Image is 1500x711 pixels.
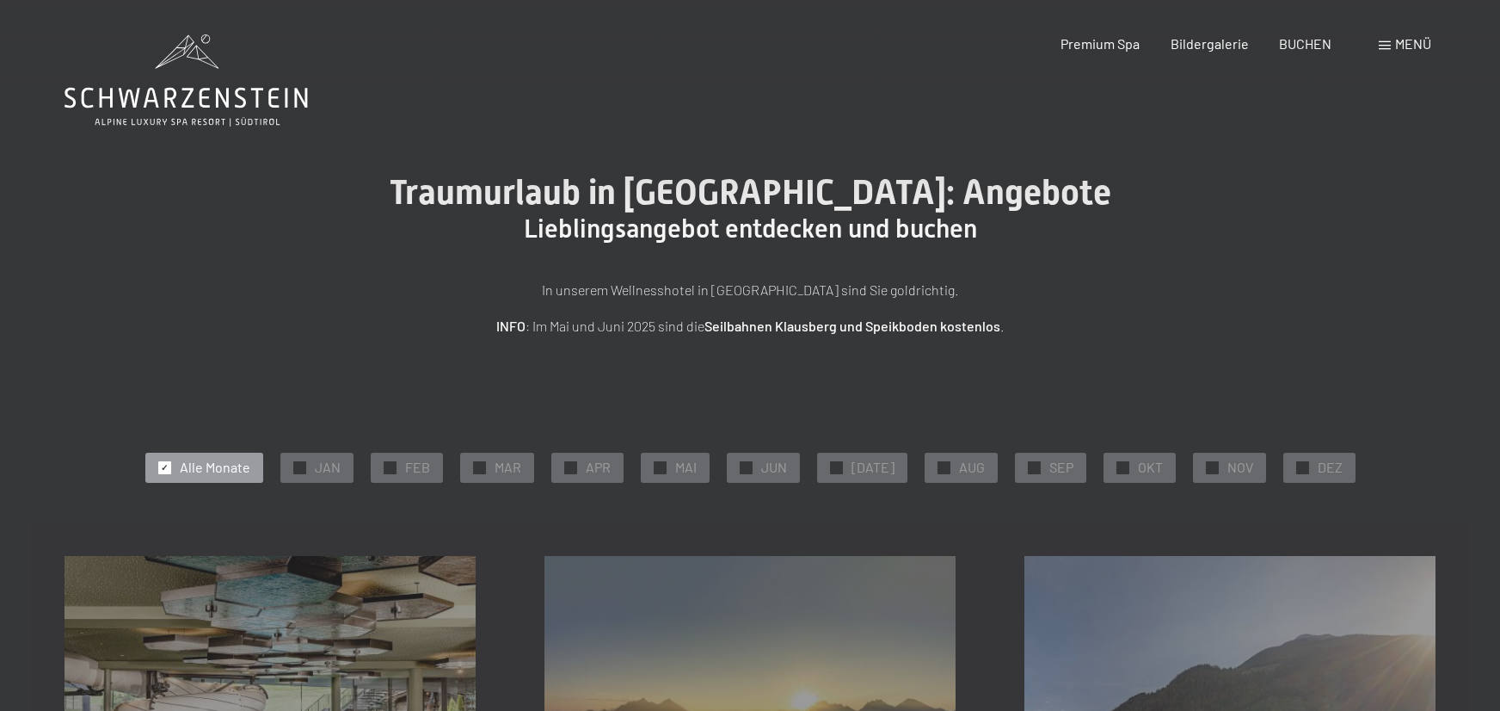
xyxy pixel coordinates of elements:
strong: Seilbahnen Klausberg und Speikboden kostenlos [704,318,1000,334]
span: ✓ [1208,461,1215,473]
p: : Im Mai und Juni 2025 sind die . [320,315,1180,337]
span: SEP [1049,458,1073,477]
p: In unserem Wellnesshotel in [GEOGRAPHIC_DATA] sind Sie goldrichtig. [320,279,1180,301]
span: ✓ [296,461,303,473]
span: Lieblingsangebot entdecken und buchen [524,213,977,244]
span: JUN [761,458,787,477]
span: MAI [675,458,697,477]
span: ✓ [567,461,574,473]
a: BUCHEN [1279,35,1331,52]
span: AUG [959,458,985,477]
span: DEZ [1318,458,1343,477]
span: ✓ [161,461,168,473]
span: ✓ [476,461,483,473]
span: [DATE] [851,458,894,477]
span: JAN [315,458,341,477]
span: FEB [405,458,430,477]
span: ✓ [1030,461,1037,473]
span: ✓ [386,461,393,473]
span: OKT [1138,458,1163,477]
span: ✓ [940,461,947,473]
span: APR [586,458,611,477]
span: MAR [495,458,521,477]
span: ✓ [656,461,663,473]
span: Menü [1395,35,1431,52]
span: Traumurlaub in [GEOGRAPHIC_DATA]: Angebote [390,172,1111,213]
a: Premium Spa [1060,35,1140,52]
span: ✓ [1119,461,1126,473]
span: NOV [1227,458,1253,477]
span: ✓ [742,461,749,473]
strong: INFO [496,318,526,334]
span: ✓ [833,461,839,473]
span: Alle Monate [180,458,250,477]
span: ✓ [1299,461,1306,473]
a: Bildergalerie [1171,35,1249,52]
